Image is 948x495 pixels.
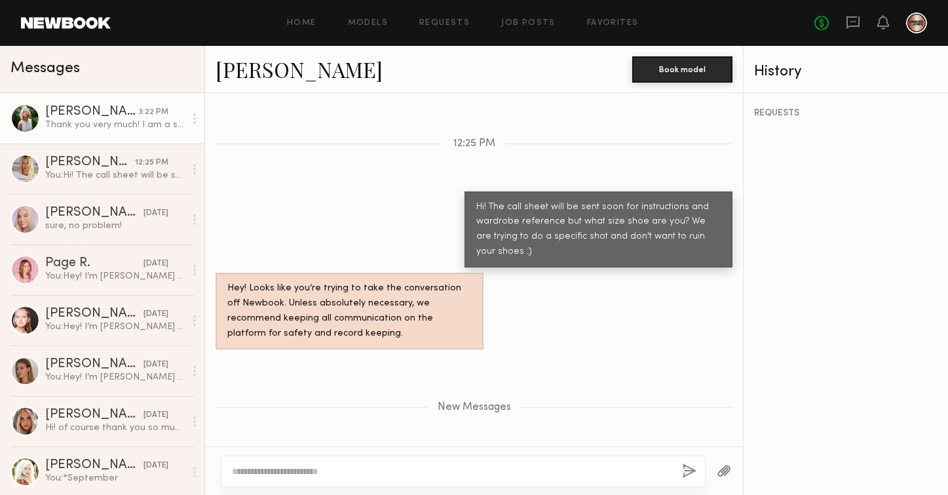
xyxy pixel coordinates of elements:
[45,106,139,119] div: [PERSON_NAME]
[227,281,472,342] div: Hey! Looks like you’re trying to take the conversation off Newbook. Unless absolutely necessary, ...
[143,409,168,422] div: [DATE]
[476,200,721,260] div: Hi! The call sheet will be sent soon for instructions and wardrobe reference but what size shoe a...
[45,371,185,384] div: You: Hey! I’m [PERSON_NAME] (@doug_theo on Instagram), Director of Education at [PERSON_NAME]. I’...
[45,257,143,270] div: Page R.
[501,19,556,28] a: Job Posts
[348,19,388,28] a: Models
[216,55,383,83] a: [PERSON_NAME]
[139,106,168,119] div: 3:22 PM
[45,119,185,131] div: Thank you very much! I am a size 8
[45,307,143,321] div: [PERSON_NAME]
[143,460,168,472] div: [DATE]
[143,359,168,371] div: [DATE]
[45,220,185,232] div: sure, no problem!
[143,258,168,270] div: [DATE]
[419,19,470,28] a: Requests
[45,422,185,434] div: Hi! of course thank you so much for getting back! I am not available on 9/15 anymore i’m so sorry...
[453,138,495,149] span: 12:25 PM
[632,56,732,83] button: Book model
[754,64,938,79] div: History
[45,408,143,422] div: [PERSON_NAME]
[135,157,168,169] div: 12:25 PM
[45,169,185,182] div: You: Hi! The call sheet will be sent soon for instructions and wardrobe reference but what size s...
[10,61,80,76] span: Messages
[632,63,732,74] a: Book model
[754,109,938,118] div: REQUESTS
[287,19,316,28] a: Home
[45,358,143,371] div: [PERSON_NAME]
[45,156,135,169] div: [PERSON_NAME]
[45,321,185,333] div: You: Hey! I’m [PERSON_NAME] (@doug_theo on Instagram), Director of Education at [PERSON_NAME]. I’...
[45,472,185,485] div: You: *September
[45,459,143,472] div: [PERSON_NAME]
[587,19,639,28] a: Favorites
[143,308,168,321] div: [DATE]
[45,270,185,283] div: You: Hey! I’m [PERSON_NAME] (@doug_theo on Instagram), Director of Education at [PERSON_NAME]. I’...
[45,207,143,220] div: [PERSON_NAME]
[143,207,168,220] div: [DATE]
[438,402,511,413] span: New Messages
